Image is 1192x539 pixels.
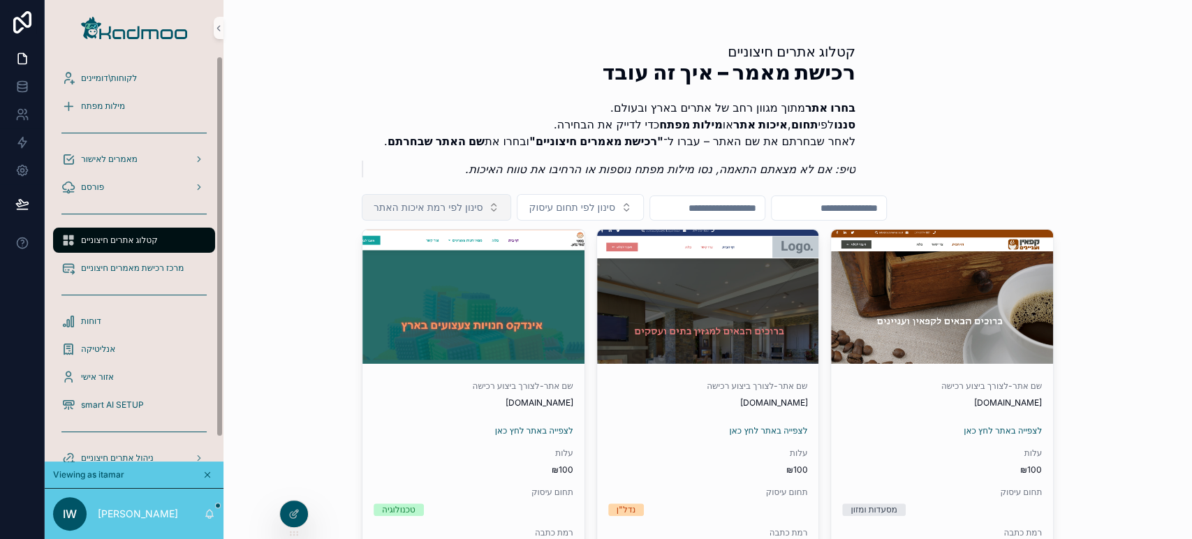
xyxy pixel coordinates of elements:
[733,117,788,131] strong: איכות אתר
[842,464,1042,475] span: ₪100
[53,256,215,281] a: מרכז רכישת מאמרים חיצוניים
[384,99,855,116] li: מתוך מגוון רחב של אתרים בארץ ובעולם.
[81,263,184,274] span: מרכז רכישת מאמרים חיצוניים
[53,469,124,480] span: Viewing as itamar
[608,381,808,392] span: שם אתר-לצורך ביצוע רכישה
[964,425,1042,436] a: לצפייה באתר לחץ כאן
[529,200,615,214] span: סינון לפי תחום עיסוק
[53,175,215,200] a: פורסם
[608,464,808,475] span: ₪100
[362,42,855,61] h1: קטלוג אתרים חיצוניים
[53,228,215,253] a: קטלוג אתרים חיצוניים
[81,344,115,355] span: אנליטיקה
[608,527,808,538] span: רמת כתבה
[53,337,215,362] a: אנליטיקה
[617,503,635,516] div: נדל"ן
[81,182,104,193] span: פורסם
[384,116,855,133] li: לפי , או כדי לדייק את הבחירה.
[81,154,138,165] span: מאמרים לאישור
[374,487,573,498] span: תחום עיסוק
[495,425,573,436] a: לצפייה באתר לחץ כאן
[729,425,807,436] a: לצפייה באתר לחץ כאן
[374,448,573,459] span: עלות
[98,507,178,521] p: [PERSON_NAME]
[851,503,897,516] div: מסעדות ומזון
[374,200,483,214] span: סינון לפי רמת איכות האתר
[834,117,855,131] strong: סננו
[81,316,101,327] span: דוחות
[81,399,144,411] span: smart AI SETUP
[805,101,855,115] strong: בחרו אתר
[842,487,1042,498] span: תחום עיסוק
[81,73,137,84] span: לקוחות\דומיינים
[374,527,573,538] span: רמת כתבה
[53,94,215,119] a: מילות מפתח
[53,147,215,172] a: מאמרים לאישור
[374,381,573,392] span: שם אתר-לצורך ביצוע רכישה
[81,235,158,246] span: קטלוג אתרים חיצוניים
[842,397,1042,408] span: [DOMAIN_NAME]
[608,448,808,459] span: עלות
[53,309,215,334] a: דוחות
[81,101,125,112] span: מילות מפתח
[608,397,808,408] span: [DOMAIN_NAME]
[362,194,511,221] button: Select Button
[53,392,215,418] a: smart AI SETUP
[597,230,819,364] div: 101.png
[53,66,215,91] a: לקוחות\דומיינים
[374,464,573,475] span: ₪100
[374,161,855,177] p: טיפ: אם לא מצאתם התאמה, נסו מילות מפתח נוספות או הרחיבו את טווח האיכות.
[791,117,818,131] strong: תחום
[362,230,584,364] div: 120.png
[374,397,573,408] span: [DOMAIN_NAME]
[384,133,855,149] li: לאחר שבחרתם את שם האתר – עברו ל־ ובחרו את .
[53,445,215,471] a: ניהול אתרים חיצוניים
[63,505,77,522] span: iw
[659,117,722,131] strong: מילות מפתח
[81,371,114,383] span: אזור אישי
[81,452,154,464] span: ניהול אתרים חיצוניים
[608,487,808,498] span: תחום עיסוק
[388,134,485,148] strong: שם האתר שבחרתם
[842,527,1042,538] span: רמת כתבה
[842,381,1042,392] span: שם אתר-לצורך ביצוע רכישה
[362,61,855,82] h1: רכישת מאמר – איך זה עובד
[831,230,1053,364] div: 114.png
[517,194,643,221] button: Select Button
[842,448,1042,459] span: עלות
[45,56,223,462] div: scrollable content
[53,364,215,390] a: אזור אישי
[529,134,663,148] strong: "רכישת מאמרים חיצוניים"
[81,17,187,39] img: App logo
[382,503,415,516] div: טכנולוגיה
